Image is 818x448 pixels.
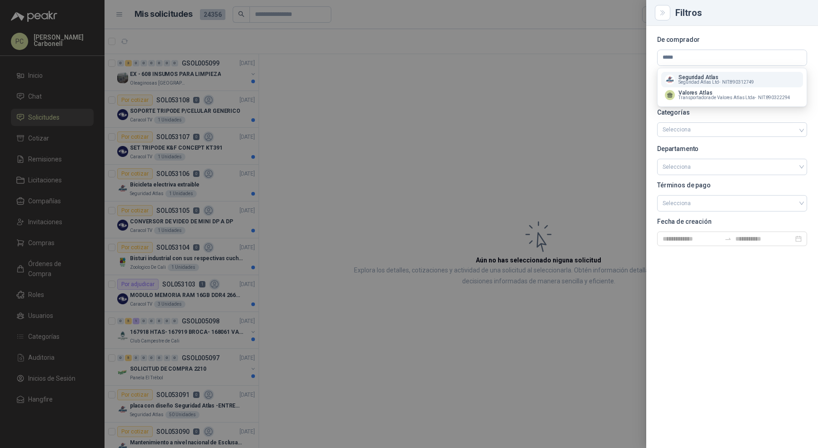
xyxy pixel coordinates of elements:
[758,96,790,100] span: NIT : 890322294
[657,110,807,115] p: Categorías
[657,146,807,151] p: Departamento
[678,80,720,85] span: Seguridad Atlas Ltd -
[678,96,756,100] span: Transportadora de Valores Atlas Ltda -
[657,37,807,42] p: De comprador
[657,7,668,18] button: Close
[724,235,732,242] span: to
[657,182,807,188] p: Términos de pago
[665,75,675,85] img: Company Logo
[661,87,803,103] button: Valores AtlasTransportadora de Valores Atlas Ltda-NIT:890322294
[661,72,803,87] button: Company LogoSeguridad AtlasSeguridad Atlas Ltd-NIT:890312749
[675,8,807,17] div: Filtros
[657,219,807,224] p: Fecha de creación
[678,90,790,96] p: Valores Atlas
[722,80,754,85] span: NIT : 890312749
[678,75,754,80] p: Seguridad Atlas
[724,235,732,242] span: swap-right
